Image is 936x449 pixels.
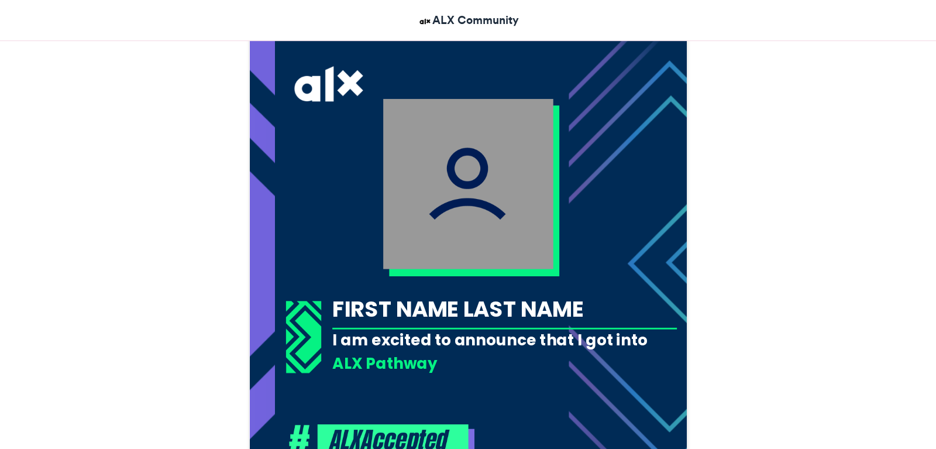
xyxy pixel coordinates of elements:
img: ALX Community [418,14,432,29]
img: 1718367053.733-03abb1a83a9aadad37b12c69bdb0dc1c60dcbf83.png [286,301,322,373]
a: ALX Community [418,12,519,29]
div: FIRST NAME LAST NAME [332,294,677,324]
div: I am excited to announce that I got into the [332,329,677,372]
img: user_filled.png [383,99,553,269]
div: ALX Pathway [332,352,677,374]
